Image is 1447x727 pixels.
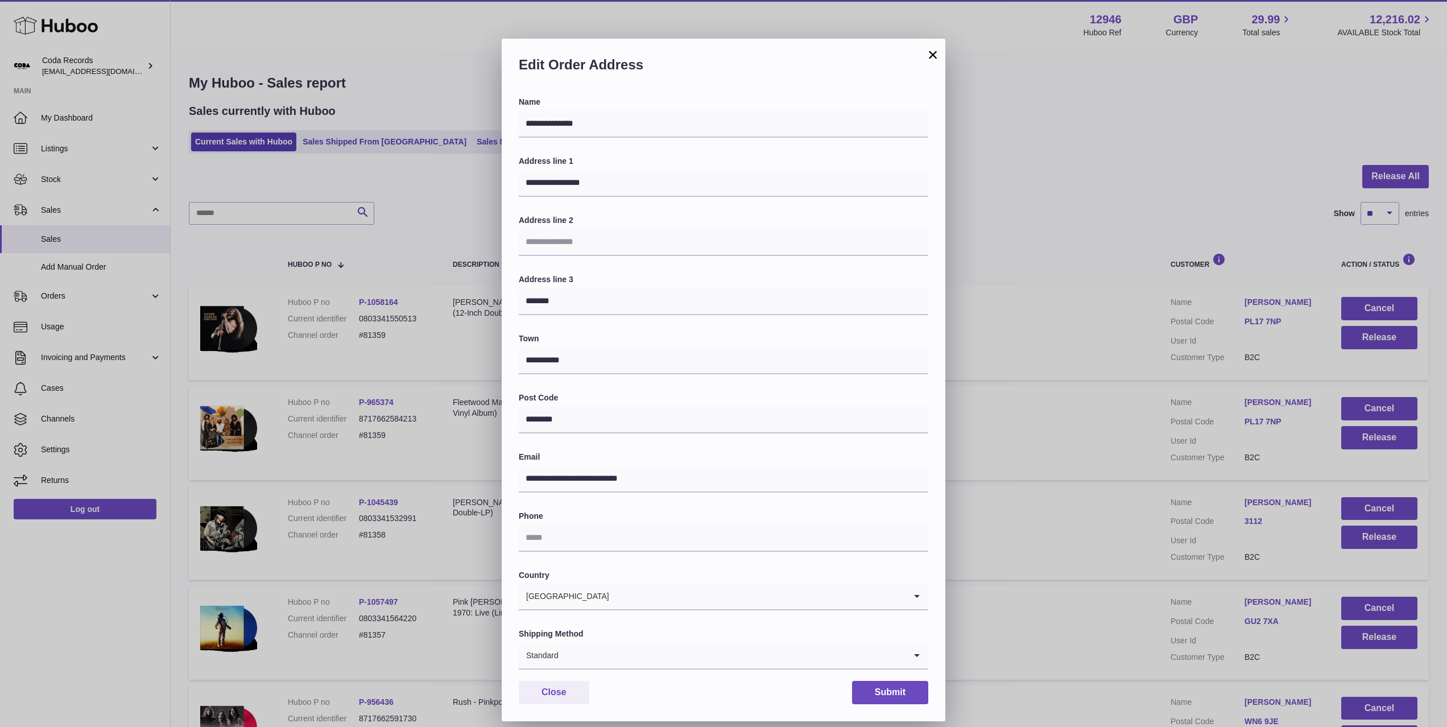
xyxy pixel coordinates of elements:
label: Address line 2 [519,215,928,226]
input: Search for option [610,583,906,609]
button: Submit [852,681,928,704]
label: Address line 3 [519,274,928,285]
button: × [926,48,940,61]
label: Name [519,97,928,108]
label: Email [519,452,928,462]
button: Close [519,681,589,704]
h2: Edit Order Address [519,56,928,80]
label: Town [519,333,928,344]
label: Country [519,570,928,581]
label: Address line 1 [519,156,928,167]
input: Search for option [559,642,906,668]
label: Post Code [519,393,928,403]
label: Shipping Method [519,629,928,639]
div: Search for option [519,642,928,670]
label: Phone [519,511,928,522]
div: Search for option [519,583,928,610]
span: [GEOGRAPHIC_DATA] [519,583,610,609]
span: Standard [519,642,559,668]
